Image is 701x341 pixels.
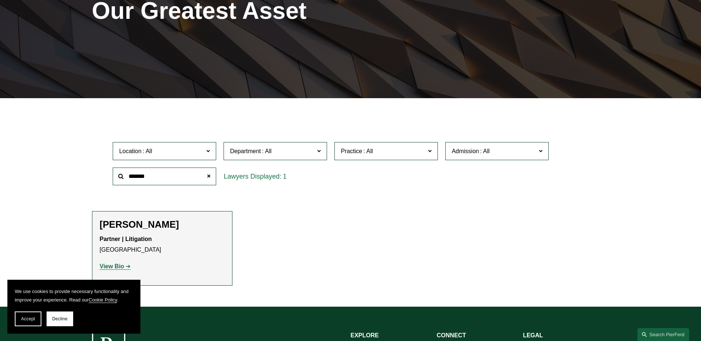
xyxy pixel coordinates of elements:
strong: EXPLORE [351,332,379,338]
a: Cookie Policy [89,297,117,303]
p: [GEOGRAPHIC_DATA] [100,234,225,255]
span: Decline [52,316,68,321]
p: We use cookies to provide necessary functionality and improve your experience. Read our . [15,287,133,304]
span: Department [230,148,261,154]
section: Cookie banner [7,280,140,334]
span: Location [119,148,142,154]
a: View Bio [100,263,131,269]
strong: Partner | Litigation [100,236,152,242]
strong: View Bio [100,263,124,269]
span: 1 [283,173,286,180]
strong: CONNECT [437,332,466,338]
a: Search this site [637,328,689,341]
strong: LEGAL [523,332,543,338]
button: Decline [47,311,73,326]
button: Accept [15,311,41,326]
span: Accept [21,316,35,321]
h2: [PERSON_NAME] [100,219,225,230]
span: Admission [452,148,479,154]
span: Practice [341,148,362,154]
